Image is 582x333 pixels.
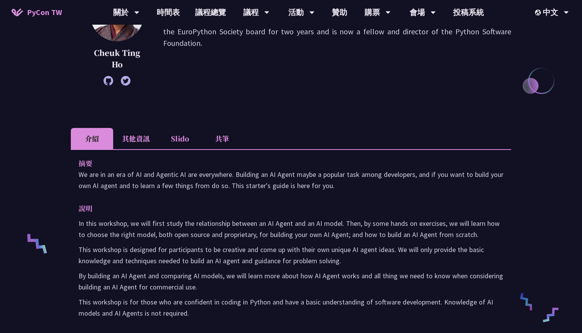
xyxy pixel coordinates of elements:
p: 說明 [79,203,488,214]
img: Locale Icon [535,10,543,15]
p: 摘要 [79,158,488,169]
li: 其他資訊 [113,128,159,149]
p: We are in an era of AI and Agentic AI are everywhere. Building an AI Agent maybe a popular task a... [79,169,503,191]
span: PyCon TW [27,7,62,18]
li: Slido [159,128,201,149]
p: This workshop is for those who are confident in coding in Python and have a basic understanding o... [79,296,503,319]
p: This workshop is designed for participants to be creative and come up with their own unique AI ag... [79,244,503,266]
img: Home icon of PyCon TW 2025 [12,8,23,16]
p: Cheuk Ting Ho [90,47,144,70]
li: 介紹 [71,128,113,149]
a: PyCon TW [4,3,70,22]
li: 共筆 [201,128,243,149]
p: By building an AI Agent and comparing AI models, we will learn more about how AI Agent works and ... [79,270,503,293]
p: In this workshop, we will first study the relationship between an AI Agent and an AI model. Then,... [79,218,503,240]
